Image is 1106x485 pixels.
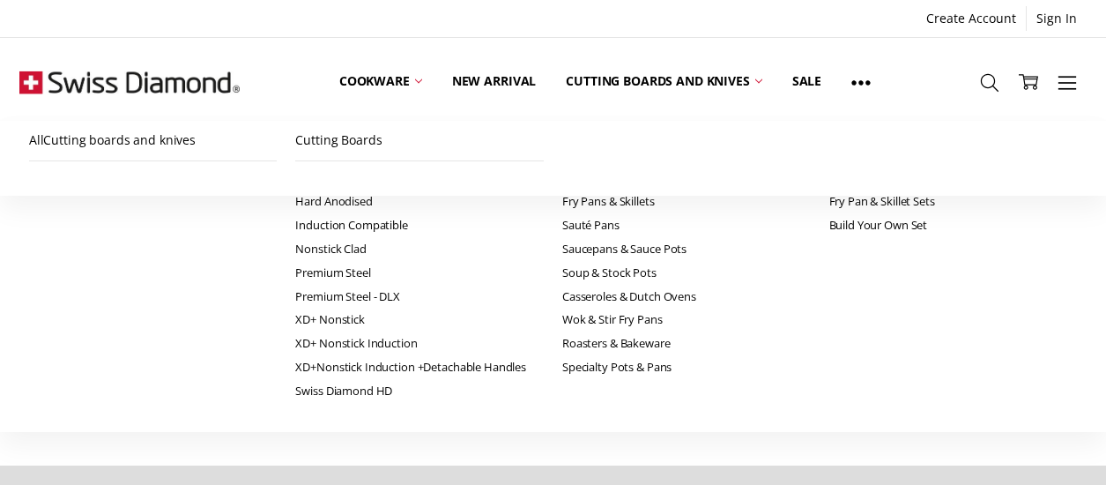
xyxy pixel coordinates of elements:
a: Create Account [917,6,1026,31]
img: Free Shipping On Every Order [19,38,240,126]
a: Sale [777,42,836,121]
a: Sign In [1027,6,1087,31]
a: Cookware [324,42,437,121]
a: New arrival [437,42,551,121]
a: Show All [836,42,886,122]
a: Cutting Boards [295,121,544,160]
a: Cutting boards and knives [551,42,777,121]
